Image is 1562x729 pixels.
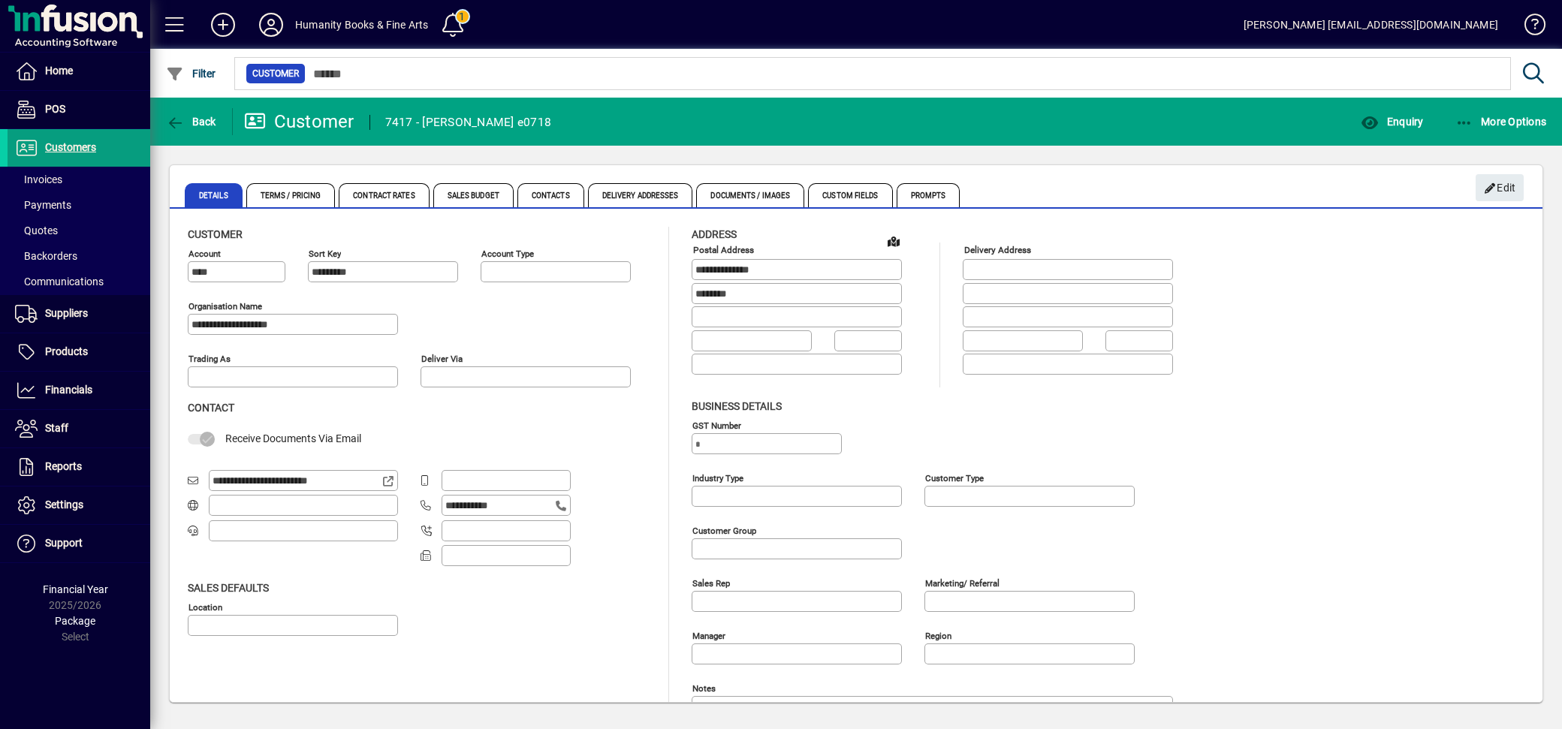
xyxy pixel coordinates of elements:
a: Settings [8,487,150,524]
mat-label: GST Number [692,420,741,430]
span: POS [45,103,65,115]
button: Edit [1476,174,1524,201]
mat-label: Notes [692,682,716,693]
span: Financials [45,384,92,396]
span: More Options [1455,116,1547,128]
mat-label: Organisation name [188,301,262,312]
span: Communications [15,276,104,288]
span: Customer [188,228,243,240]
a: Backorders [8,243,150,269]
a: Home [8,53,150,90]
span: Staff [45,422,68,434]
span: Contact [188,402,234,414]
app-page-header-button: Back [150,108,233,135]
span: Terms / Pricing [246,183,336,207]
span: Backorders [15,250,77,262]
span: Custom Fields [808,183,892,207]
button: Enquiry [1357,108,1427,135]
mat-label: Customer group [692,525,756,535]
mat-label: Industry type [692,472,743,483]
span: Documents / Images [696,183,804,207]
span: Back [166,116,216,128]
span: Financial Year [43,583,108,595]
span: Edit [1484,176,1516,200]
span: Suppliers [45,307,88,319]
span: Sales defaults [188,582,269,594]
a: Communications [8,269,150,294]
span: Filter [166,68,216,80]
div: Humanity Books & Fine Arts [295,13,429,37]
a: Suppliers [8,295,150,333]
a: View on map [882,229,906,253]
mat-label: Customer type [925,472,984,483]
button: Add [199,11,247,38]
mat-label: Deliver via [421,354,463,364]
span: Package [55,615,95,627]
mat-label: Account Type [481,249,534,259]
mat-label: Marketing/ Referral [925,577,1000,588]
span: Delivery Addresses [588,183,693,207]
a: Reports [8,448,150,486]
mat-label: Sort key [309,249,341,259]
span: Enquiry [1361,116,1423,128]
span: Support [45,537,83,549]
button: Filter [162,60,220,87]
span: Home [45,65,73,77]
span: Reports [45,460,82,472]
span: Settings [45,499,83,511]
a: Staff [8,410,150,447]
div: Customer [244,110,354,134]
span: Details [185,183,243,207]
mat-label: Location [188,601,222,612]
span: Business details [692,400,782,412]
span: Payments [15,199,71,211]
a: POS [8,91,150,128]
span: Customers [45,141,96,153]
mat-label: Account [188,249,221,259]
mat-label: Region [925,630,951,640]
a: Support [8,525,150,562]
span: Receive Documents Via Email [225,432,361,444]
div: [PERSON_NAME] [EMAIL_ADDRESS][DOMAIN_NAME] [1244,13,1498,37]
span: Sales Budget [433,183,514,207]
span: Invoices [15,173,62,185]
button: Profile [247,11,295,38]
button: More Options [1452,108,1551,135]
button: Back [162,108,220,135]
span: Address [692,228,737,240]
div: 7417 - [PERSON_NAME] e0718 [385,110,552,134]
a: Quotes [8,218,150,243]
a: Products [8,333,150,371]
a: Financials [8,372,150,409]
a: Payments [8,192,150,218]
span: Products [45,345,88,357]
a: Invoices [8,167,150,192]
span: Quotes [15,224,58,236]
span: Prompts [897,183,960,207]
span: Customer [252,66,299,81]
mat-label: Trading as [188,354,231,364]
a: Knowledge Base [1513,3,1543,52]
span: Contract Rates [339,183,429,207]
mat-label: Manager [692,630,725,640]
span: Contacts [517,183,584,207]
mat-label: Sales rep [692,577,730,588]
